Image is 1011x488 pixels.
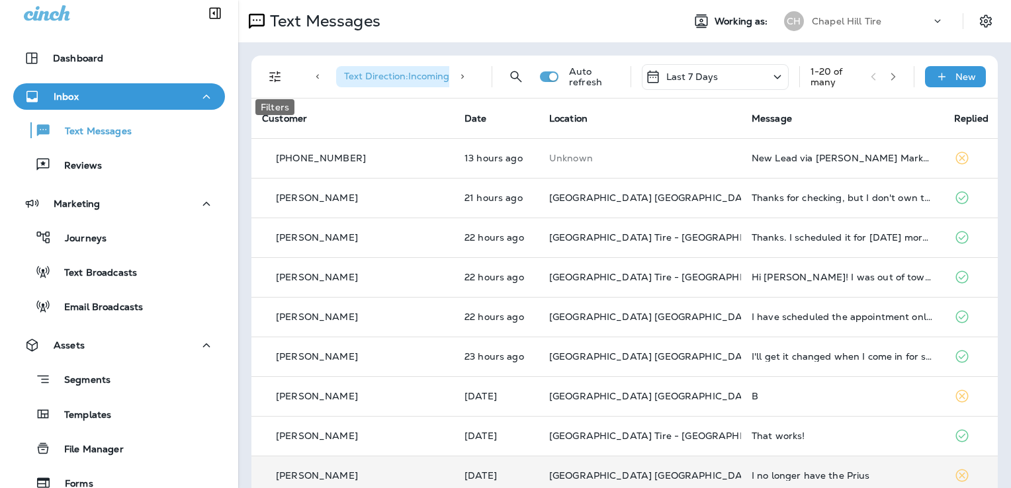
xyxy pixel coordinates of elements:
[54,340,85,350] p: Assets
[13,151,225,179] button: Reviews
[464,112,487,124] span: Date
[276,391,358,401] p: [PERSON_NAME]
[752,351,933,362] div: I'll get it changed when I come in for state inspection in early October after I receive my tags ...
[549,430,787,442] span: [GEOGRAPHIC_DATA] Tire - [GEOGRAPHIC_DATA].
[666,71,719,82] p: Last 7 Days
[464,311,528,322] p: Sep 15, 2025 11:32 AM
[549,350,840,362] span: [GEOGRAPHIC_DATA] [GEOGRAPHIC_DATA][PERSON_NAME]
[276,192,358,203] p: [PERSON_NAME]
[503,63,529,90] button: Search Messages
[265,11,380,31] p: Text Messages
[13,83,225,110] button: Inbox
[752,430,933,441] div: That works!
[549,153,730,163] p: This customer does not have a last location and the phone number they messaged is not assigned to...
[13,190,225,217] button: Marketing
[464,192,528,203] p: Sep 15, 2025 12:33 PM
[276,272,358,282] p: [PERSON_NAME]
[52,233,107,245] p: Journeys
[464,351,528,362] p: Sep 15, 2025 10:46 AM
[51,302,143,314] p: Email Broadcasts
[464,430,528,441] p: Sep 14, 2025 04:21 PM
[464,232,528,243] p: Sep 15, 2025 12:20 PM
[13,434,225,462] button: File Manager
[51,374,110,387] p: Segments
[752,311,933,322] div: I have scheduled the appointment online for September 26 8 am at the Cole Park location.
[811,66,860,87] div: 1 - 20 of many
[752,232,933,243] div: Thanks. I scheduled it for Wednesday morning
[51,160,102,173] p: Reviews
[276,430,358,441] p: [PERSON_NAME]
[569,66,620,87] p: Auto refresh
[752,391,933,401] div: B
[752,192,933,203] div: Thanks for checking, but I don't own that car anymore.
[13,292,225,320] button: Email Broadcasts
[752,153,933,163] div: New Lead via Merrick Marketing, Customer Name: Greg V., Contact info: 9196754018, Job Info: NEED ...
[955,71,976,82] p: New
[51,267,137,280] p: Text Broadcasts
[52,126,132,138] p: Text Messages
[276,311,358,322] p: [PERSON_NAME]
[53,53,103,63] p: Dashboard
[549,469,871,481] span: [GEOGRAPHIC_DATA] [GEOGRAPHIC_DATA] - [GEOGRAPHIC_DATA]
[255,99,294,115] div: Filters
[464,272,528,282] p: Sep 15, 2025 12:15 PM
[974,9,998,33] button: Settings
[784,11,804,31] div: CH
[276,351,358,362] p: [PERSON_NAME]
[54,91,79,102] p: Inbox
[812,16,881,26] p: Chapel Hill Tire
[54,198,100,209] p: Marketing
[752,272,933,282] div: Hi Chris! I was out of town for a couple of weeks so my miles are down. According to the oil chan...
[549,311,840,323] span: [GEOGRAPHIC_DATA] [GEOGRAPHIC_DATA][PERSON_NAME]
[954,112,989,124] span: Replied
[715,16,771,27] span: Working as:
[13,400,225,428] button: Templates
[549,231,787,243] span: [GEOGRAPHIC_DATA] Tire - [GEOGRAPHIC_DATA].
[464,153,528,163] p: Sep 15, 2025 08:37 PM
[752,470,933,481] div: I no longer have the Prius
[262,112,307,124] span: Customer
[549,112,588,124] span: Location
[51,409,111,422] p: Templates
[336,66,471,87] div: Text Direction:Incoming
[262,63,288,90] button: Filters
[344,70,449,82] span: Text Direction : Incoming
[549,271,785,283] span: [GEOGRAPHIC_DATA] Tire - [GEOGRAPHIC_DATA]
[752,112,792,124] span: Message
[276,153,366,163] p: [PHONE_NUMBER]
[51,444,124,456] p: File Manager
[464,470,528,481] p: Sep 14, 2025 01:55 PM
[549,390,840,402] span: [GEOGRAPHIC_DATA] [GEOGRAPHIC_DATA][PERSON_NAME]
[13,332,225,358] button: Assets
[13,258,225,286] button: Text Broadcasts
[464,391,528,401] p: Sep 14, 2025 09:49 PM
[13,365,225,393] button: Segments
[13,116,225,144] button: Text Messages
[13,45,225,71] button: Dashboard
[276,232,358,243] p: [PERSON_NAME]
[276,470,358,481] p: [PERSON_NAME]
[549,192,758,204] span: [GEOGRAPHIC_DATA] [GEOGRAPHIC_DATA]
[13,224,225,251] button: Journeys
